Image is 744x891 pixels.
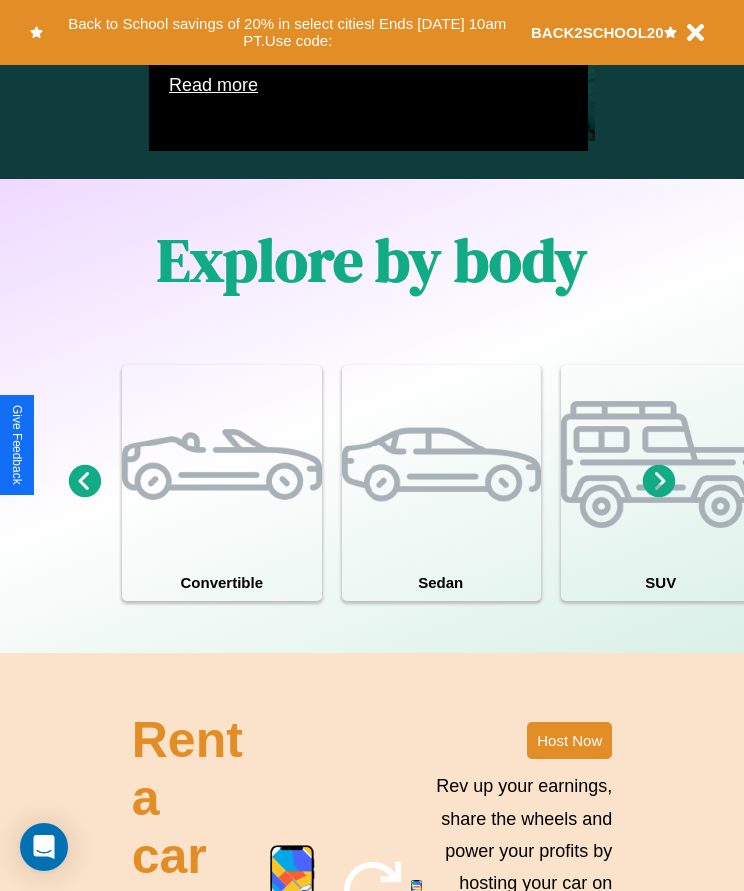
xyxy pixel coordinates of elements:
[527,722,612,759] button: Host Now
[43,10,531,55] button: Back to School savings of 20% in select cities! Ends [DATE] 10am PT.Use code:
[169,69,568,101] p: Read more
[122,564,322,601] h4: Convertible
[20,823,68,871] div: Open Intercom Messenger
[157,219,587,301] h1: Explore by body
[132,711,248,885] h2: Rent a car
[531,24,664,41] b: BACK2SCHOOL20
[10,405,24,485] div: Give Feedback
[342,564,541,601] h4: Sedan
